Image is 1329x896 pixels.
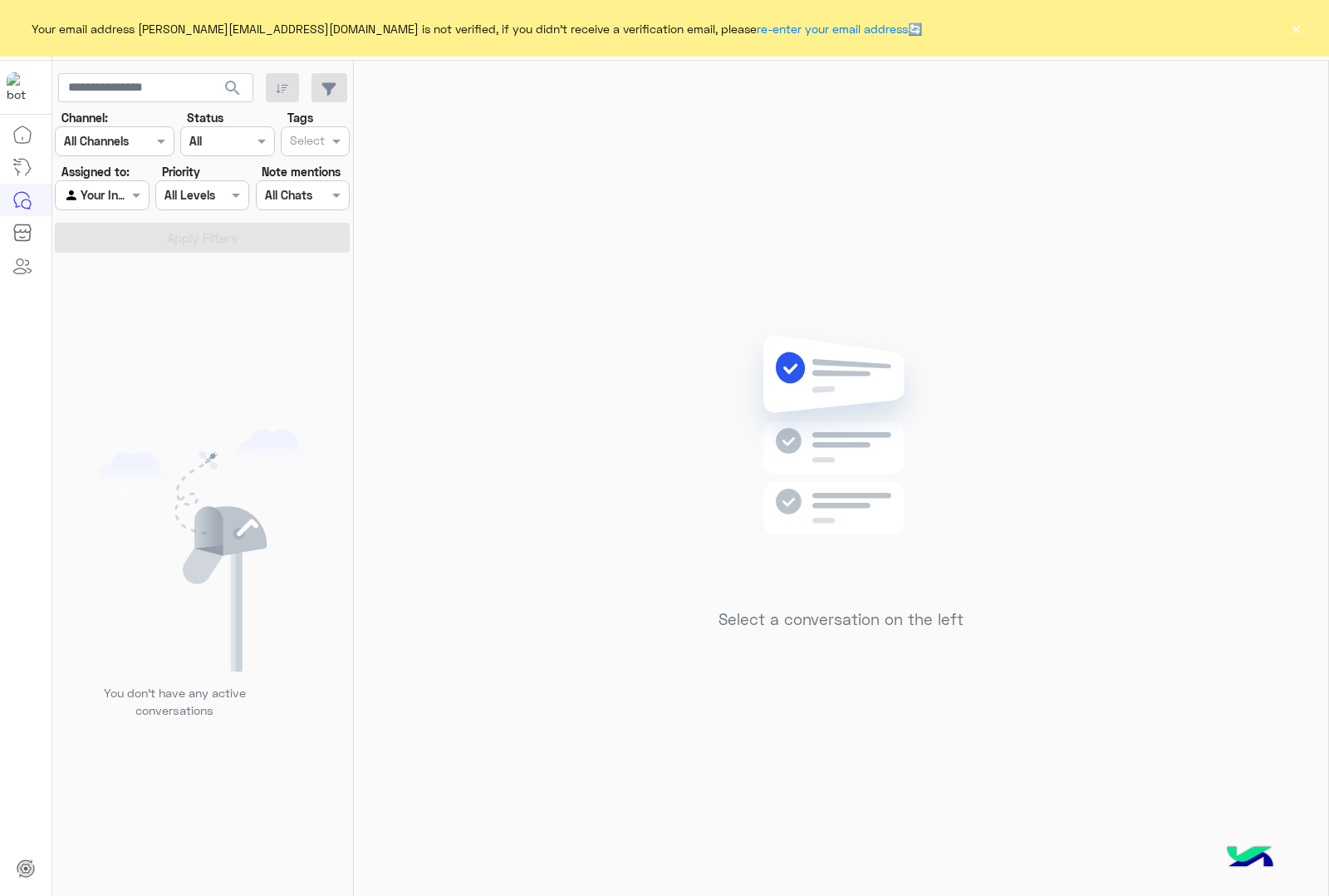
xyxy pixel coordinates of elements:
button: search [213,73,253,109]
button: × [1287,20,1304,37]
label: Status [187,109,223,126]
label: Note mentions [262,163,341,180]
label: Priority [162,163,200,180]
label: Tags [287,109,313,126]
span: search [223,78,243,98]
img: empty users [98,429,307,672]
label: Channel: [61,109,108,126]
button: Apply Filters [55,223,350,253]
span: Your email address [PERSON_NAME][EMAIL_ADDRESS][DOMAIN_NAME] is not verified, if you didn't recei... [32,20,922,37]
img: 713415422032625 [7,72,37,102]
img: hulul-logo.png [1221,830,1279,888]
p: You don’t have any active conversations [91,684,258,720]
div: Select [287,131,325,153]
a: re-enter your email address [757,22,908,36]
label: Assigned to: [61,163,130,180]
h5: Select a conversation on the left [718,610,964,629]
img: no messages [721,322,961,598]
